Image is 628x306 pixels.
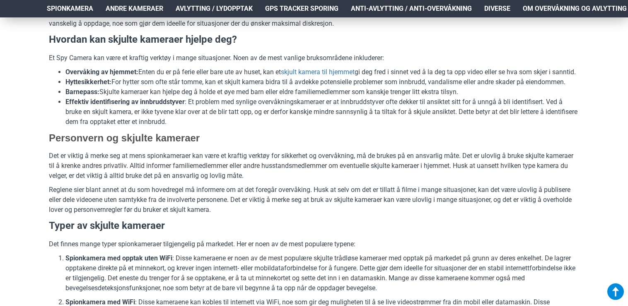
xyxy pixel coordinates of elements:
[484,4,510,14] span: Diverse
[65,98,185,106] strong: Effektiv identifisering av innbruddstyver
[65,254,172,262] strong: Spionkamera med opptak uten WiFi
[65,253,579,293] p: : Disse kameraene er noen av de mest populære skjulte trådløse kameraer med opptak på markedet på...
[47,4,93,14] span: Spionkamera
[176,4,253,14] span: Avlytting / Lydopptak
[65,88,99,96] strong: Barnepass:
[65,77,579,87] li: For hytter som ofte står tomme, kan et skjult kamera bidra til å avdekke potensielle problemer so...
[49,53,579,63] p: Et Spy Camera kan være et kraftig verktøy i mange situasjoner. Noen av de mest vanlige bruksområd...
[523,4,627,14] span: Om overvåkning og avlytting
[65,78,111,86] strong: Hyttesikkerhet:
[65,68,138,76] strong: Overvåking av hjemmet:
[49,151,579,181] p: Det er viktig å merke seg at mens spionkameraer kan være et kraftig verktøy for sikkerhet og over...
[49,220,165,231] strong: Typer av skjulte kameraer
[65,87,579,97] li: Skjulte kameraer kan hjelpe deg å holde et øye med barn eller eldre familiemedlemmer som kanskje ...
[265,4,338,14] span: GPS Tracker Sporing
[49,132,200,143] strong: Personvern og skjulte kameraer
[65,97,579,127] li: : Et problem med synlige overvåkningskameraer er at innbruddstyver ofte dekker til ansiktet sitt ...
[351,4,472,14] span: Anti-avlytting / Anti-overvåkning
[281,67,355,77] a: skjult kamera til hjemmet
[49,34,237,45] strong: Hvordan kan skjulte kameraer hjelpe deg?
[65,67,579,77] li: Enten du er på ferie eller bare ute av huset, kan et gi deg fred i sinnet ved å la deg ta opp vid...
[49,239,579,249] p: Det finnes mange typer spionkameraer tilgjengelig på markedet. Her er noen av de mest populære ty...
[65,298,135,306] strong: Spionkamera med WiFi
[106,4,163,14] span: Andre kameraer
[49,185,579,215] p: Reglene sier blant annet at du som hovedregel må informere om at det foregår overvåking. Husk at ...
